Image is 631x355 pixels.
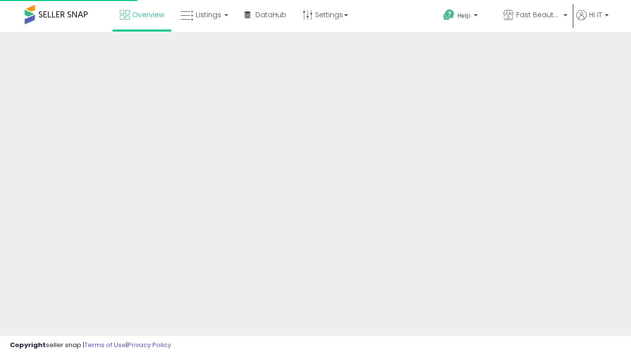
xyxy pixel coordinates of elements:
[576,10,609,32] a: Hi IT
[132,10,164,20] span: Overview
[435,1,494,32] a: Help
[84,340,126,350] a: Terms of Use
[443,9,455,21] i: Get Help
[128,340,171,350] a: Privacy Policy
[589,10,602,20] span: Hi IT
[255,10,286,20] span: DataHub
[196,10,221,20] span: Listings
[10,341,171,350] div: seller snap | |
[457,11,471,20] span: Help
[516,10,561,20] span: Fast Beauty ([GEOGRAPHIC_DATA])
[10,340,46,350] strong: Copyright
